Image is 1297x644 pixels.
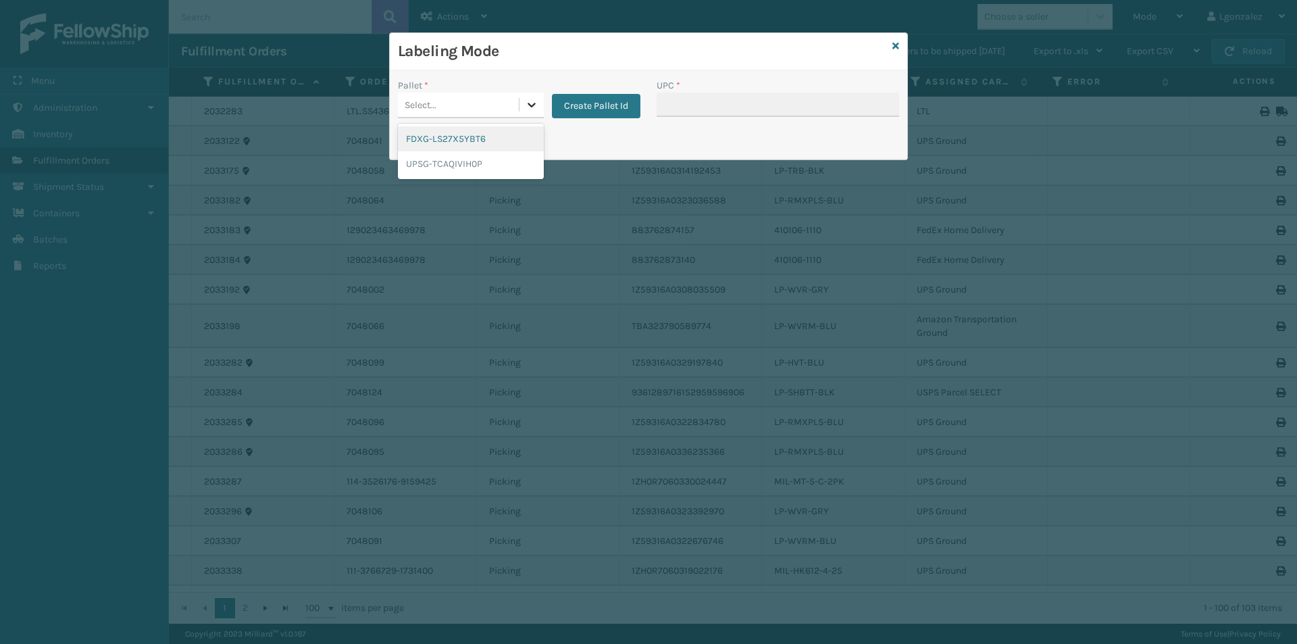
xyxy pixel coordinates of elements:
div: FDXG-LS27X5YBT6 [398,126,544,151]
div: Select... [405,98,436,112]
h3: Labeling Mode [398,41,887,61]
label: UPC [657,78,680,93]
button: Create Pallet Id [552,94,640,118]
div: UPSG-TCAQIVIH0P [398,151,544,176]
label: Pallet [398,78,428,93]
